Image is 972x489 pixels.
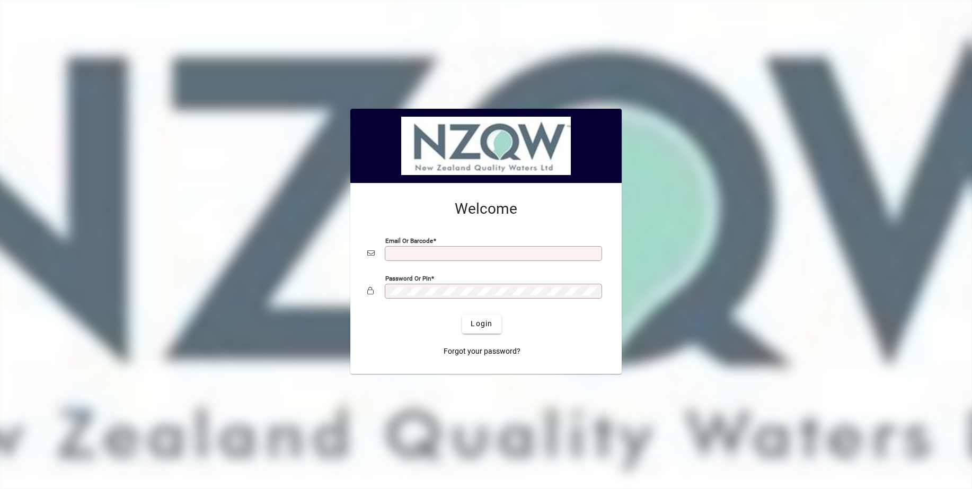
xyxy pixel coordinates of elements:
[367,200,605,218] h2: Welcome
[462,315,501,334] button: Login
[471,318,492,329] span: Login
[444,346,520,357] span: Forgot your password?
[439,342,525,361] a: Forgot your password?
[385,274,431,282] mat-label: Password or Pin
[385,237,433,244] mat-label: Email or Barcode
